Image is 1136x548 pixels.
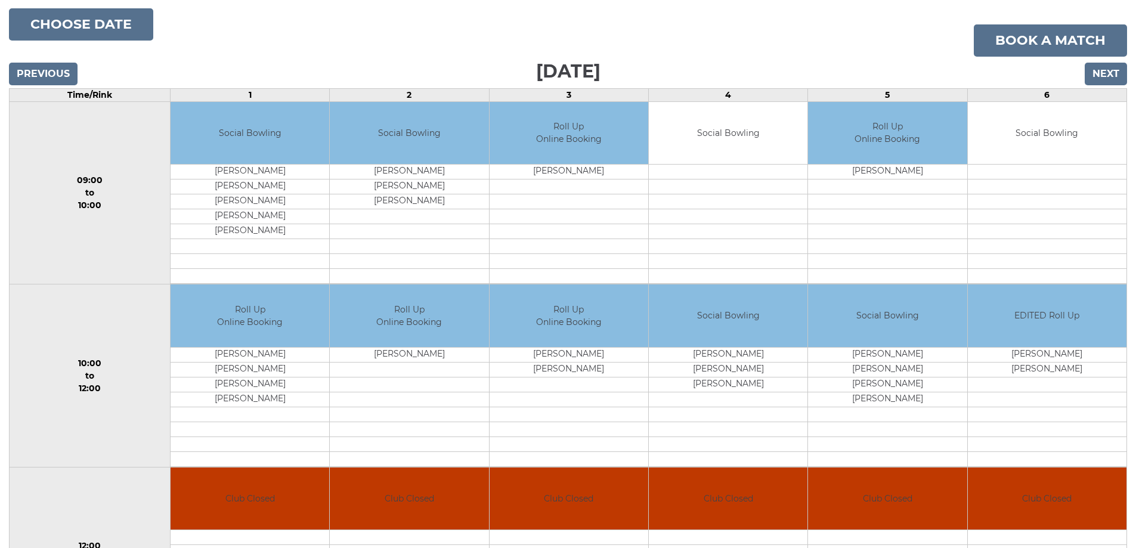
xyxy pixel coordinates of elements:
[968,284,1126,347] td: EDITED Roll Up
[171,179,329,194] td: [PERSON_NAME]
[330,88,489,101] td: 2
[974,24,1127,57] a: Book a match
[171,102,329,165] td: Social Bowling
[490,347,648,362] td: [PERSON_NAME]
[489,88,648,101] td: 3
[171,209,329,224] td: [PERSON_NAME]
[649,102,807,165] td: Social Bowling
[808,467,967,530] td: Club Closed
[171,224,329,239] td: [PERSON_NAME]
[171,362,329,377] td: [PERSON_NAME]
[330,284,488,347] td: Roll Up Online Booking
[1085,63,1127,85] input: Next
[490,102,648,165] td: Roll Up Online Booking
[808,88,967,101] td: 5
[808,362,967,377] td: [PERSON_NAME]
[10,88,171,101] td: Time/Rink
[808,165,967,179] td: [PERSON_NAME]
[808,284,967,347] td: Social Bowling
[808,102,967,165] td: Roll Up Online Booking
[649,362,807,377] td: [PERSON_NAME]
[10,101,171,284] td: 09:00 to 10:00
[648,88,807,101] td: 4
[10,284,171,467] td: 10:00 to 12:00
[490,284,648,347] td: Roll Up Online Booking
[490,165,648,179] td: [PERSON_NAME]
[171,467,329,530] td: Club Closed
[808,347,967,362] td: [PERSON_NAME]
[649,467,807,530] td: Club Closed
[330,467,488,530] td: Club Closed
[967,88,1126,101] td: 6
[649,284,807,347] td: Social Bowling
[808,377,967,392] td: [PERSON_NAME]
[490,467,648,530] td: Club Closed
[649,377,807,392] td: [PERSON_NAME]
[330,347,488,362] td: [PERSON_NAME]
[171,194,329,209] td: [PERSON_NAME]
[171,392,329,407] td: [PERSON_NAME]
[171,347,329,362] td: [PERSON_NAME]
[968,347,1126,362] td: [PERSON_NAME]
[968,102,1126,165] td: Social Bowling
[490,362,648,377] td: [PERSON_NAME]
[170,88,329,101] td: 1
[808,392,967,407] td: [PERSON_NAME]
[171,165,329,179] td: [PERSON_NAME]
[330,102,488,165] td: Social Bowling
[649,347,807,362] td: [PERSON_NAME]
[330,179,488,194] td: [PERSON_NAME]
[968,467,1126,530] td: Club Closed
[330,194,488,209] td: [PERSON_NAME]
[330,165,488,179] td: [PERSON_NAME]
[171,284,329,347] td: Roll Up Online Booking
[9,63,78,85] input: Previous
[171,377,329,392] td: [PERSON_NAME]
[9,8,153,41] button: Choose date
[968,362,1126,377] td: [PERSON_NAME]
